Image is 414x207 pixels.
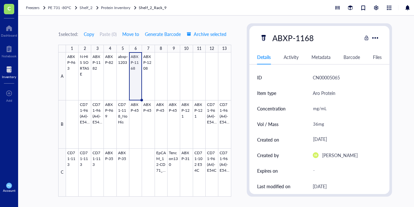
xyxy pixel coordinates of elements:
[257,136,279,143] div: Created on
[145,31,181,37] span: Generate Barcode
[257,152,279,159] div: Created by
[160,45,162,52] div: 8
[269,31,317,45] div: ABXP-1168
[122,45,124,52] div: 5
[147,45,149,52] div: 7
[313,74,340,81] div: CN00005065
[284,53,299,61] div: Activity
[135,45,137,52] div: 6
[58,30,78,38] div: 1 selected:
[197,45,202,52] div: 11
[310,134,379,145] div: [DATE]
[58,52,66,100] div: A
[257,183,290,190] div: Last modified on
[58,149,66,197] div: C
[2,64,16,79] a: Inventory
[257,74,262,81] div: ID
[26,5,47,11] a: Freezers
[100,29,117,39] button: Paste (0)
[80,5,93,10] span: Shelf_2
[122,29,139,39] button: Move to
[2,75,16,79] div: Inventory
[257,105,286,112] div: Concentration
[109,45,111,52] div: 4
[184,45,189,52] div: 10
[80,5,137,11] a: Shelf_2Protein Inventory
[26,5,39,10] span: Freezers
[1,33,17,37] div: Dashboard
[187,31,226,37] span: Archive selected
[173,45,175,52] div: 9
[222,45,227,52] div: 13
[373,53,382,61] div: Files
[139,5,168,11] a: Shelf_2_Rack_9
[58,100,66,148] div: B
[71,45,73,52] div: 1
[343,53,360,61] div: Barcode
[7,4,11,12] span: C
[96,45,99,52] div: 3
[7,184,11,187] span: PG
[2,54,16,58] div: Notebook
[210,45,214,52] div: 12
[48,5,71,10] span: PE 731 -80°C
[314,154,317,157] span: GB
[257,89,276,97] div: Item type
[313,89,335,97] div: Aro Protein
[122,31,139,37] span: Move to
[84,31,94,37] span: Copy
[311,53,331,61] div: Metadata
[257,53,271,61] div: Details
[257,167,278,174] div: Expires on
[145,29,181,39] button: Generate Barcode
[48,5,78,11] a: PE 731 -80°C
[101,5,130,10] span: Protein Inventory
[310,165,379,177] div: -
[84,45,86,52] div: 2
[83,29,94,39] button: Copy
[257,121,278,128] div: Vol / Mass
[186,29,227,39] button: Archive selected
[313,182,327,190] div: [DATE]
[310,102,379,115] div: mg/mL
[2,44,16,58] a: Notebook
[6,98,12,102] div: Add
[3,189,16,192] div: Account
[1,23,17,37] a: Dashboard
[310,117,379,131] div: 36mg
[322,151,358,159] div: [PERSON_NAME]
